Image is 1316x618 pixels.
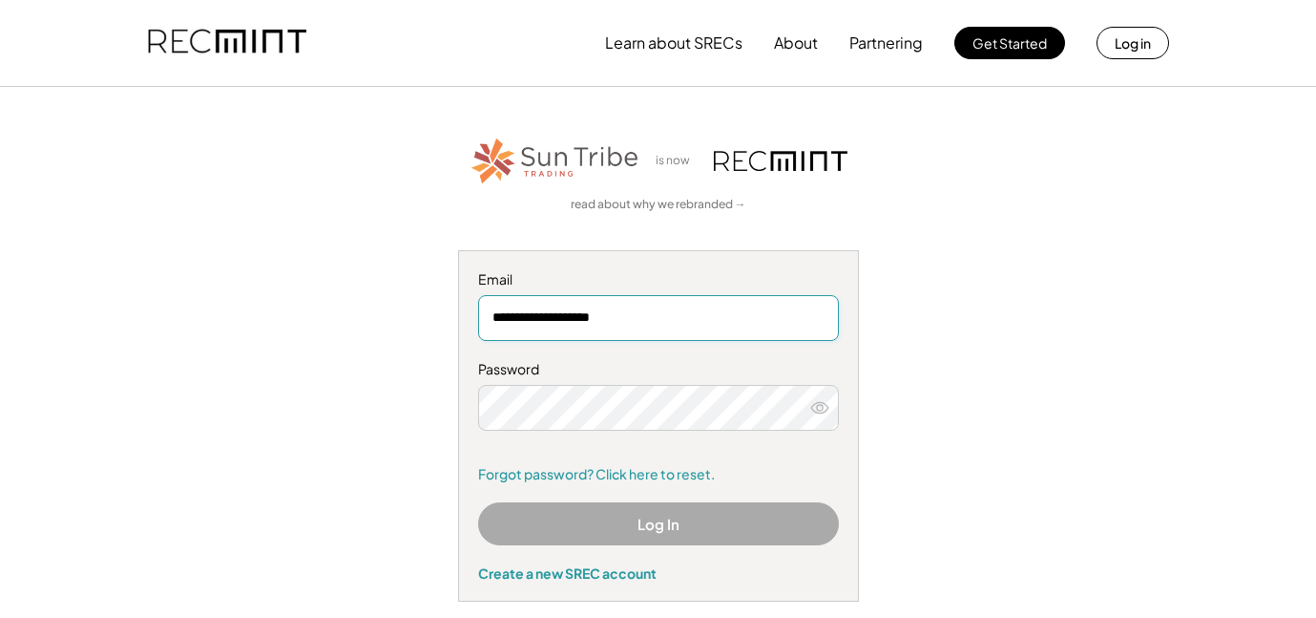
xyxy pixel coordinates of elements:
[148,11,306,75] img: recmint-logotype%403x.png
[478,465,839,484] a: Forgot password? Click here to reset.
[774,24,818,62] button: About
[714,151,847,171] img: recmint-logotype%403x.png
[478,270,839,289] div: Email
[478,360,839,379] div: Password
[954,27,1065,59] button: Get Started
[478,502,839,545] button: Log In
[849,24,923,62] button: Partnering
[1097,27,1169,59] button: Log in
[470,135,641,187] img: STT_Horizontal_Logo%2B-%2BColor.png
[605,24,742,62] button: Learn about SRECs
[651,153,704,169] div: is now
[478,565,839,582] div: Create a new SREC account
[571,197,746,213] a: read about why we rebranded →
